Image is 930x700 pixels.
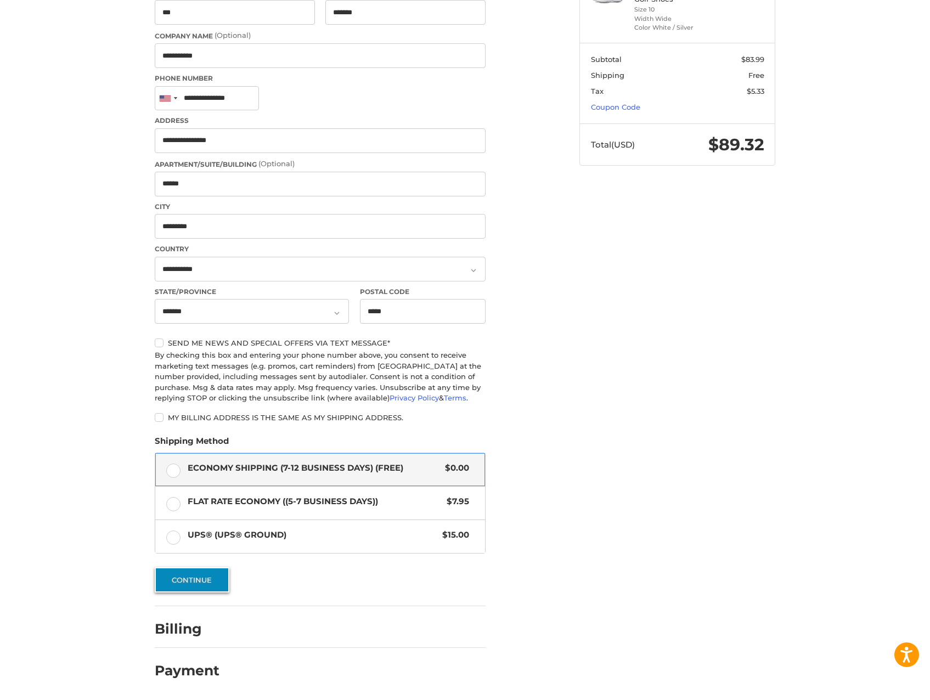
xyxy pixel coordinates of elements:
[155,567,229,592] button: Continue
[591,87,604,95] span: Tax
[748,71,764,80] span: Free
[591,103,640,111] a: Coupon Code
[390,393,439,402] a: Privacy Policy
[155,87,181,110] div: United States: +1
[155,413,486,422] label: My billing address is the same as my shipping address.
[591,71,624,80] span: Shipping
[708,134,764,155] span: $89.32
[258,159,295,168] small: (Optional)
[634,14,718,24] li: Width Wide
[634,23,718,32] li: Color White / Silver
[741,55,764,64] span: $83.99
[439,462,469,475] span: $0.00
[155,74,486,83] label: Phone Number
[444,393,466,402] a: Terms
[155,287,349,297] label: State/Province
[155,338,486,347] label: Send me news and special offers via text message*
[188,462,440,475] span: Economy Shipping (7-12 Business Days) (Free)
[188,495,442,508] span: Flat Rate Economy ((5-7 Business Days))
[155,350,486,404] div: By checking this box and entering your phone number above, you consent to receive marketing text ...
[155,435,229,453] legend: Shipping Method
[591,139,635,150] span: Total (USD)
[155,159,486,170] label: Apartment/Suite/Building
[441,495,469,508] span: $7.95
[155,30,486,41] label: Company Name
[360,287,486,297] label: Postal Code
[155,116,486,126] label: Address
[591,55,622,64] span: Subtotal
[155,244,486,254] label: Country
[155,202,486,212] label: City
[155,662,219,679] h2: Payment
[634,5,718,14] li: Size 10
[188,529,437,541] span: UPS® (UPS® Ground)
[437,529,469,541] span: $15.00
[155,620,219,637] h2: Billing
[747,87,764,95] span: $5.33
[215,31,251,39] small: (Optional)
